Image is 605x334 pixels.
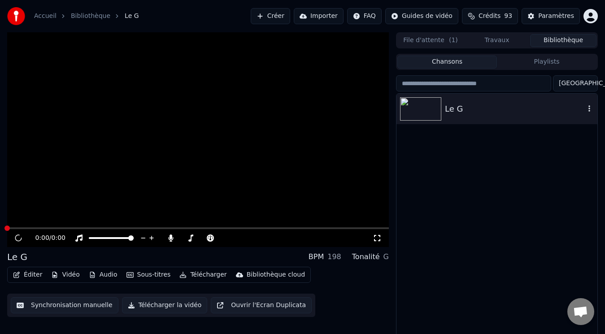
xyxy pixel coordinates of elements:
[35,234,49,243] span: 0:00
[294,8,344,24] button: Importer
[71,12,110,21] a: Bibliothèque
[383,252,389,262] div: G
[538,12,574,21] div: Paramètres
[464,34,530,47] button: Travaux
[462,8,518,24] button: Crédits93
[504,12,512,21] span: 93
[34,12,139,21] nav: breadcrumb
[522,8,580,24] button: Paramètres
[385,8,458,24] button: Guides de vidéo
[347,8,382,24] button: FAQ
[352,252,380,262] div: Tonalité
[397,34,464,47] button: File d'attente
[7,251,27,263] div: Le G
[125,12,139,21] span: Le G
[7,7,25,25] img: youka
[122,297,208,313] button: Télécharger la vidéo
[52,234,65,243] span: 0:00
[309,252,324,262] div: BPM
[567,298,594,325] a: Ouvrir le chat
[123,269,174,281] button: Sous-titres
[251,8,290,24] button: Créer
[176,269,230,281] button: Télécharger
[35,234,57,243] div: /
[48,269,83,281] button: Vidéo
[34,12,57,21] a: Accueil
[449,36,458,45] span: ( 1 )
[497,56,596,69] button: Playlists
[11,297,118,313] button: Synchronisation manuelle
[9,269,46,281] button: Éditer
[85,269,121,281] button: Audio
[530,34,596,47] button: Bibliothèque
[397,56,497,69] button: Chansons
[479,12,501,21] span: Crédits
[247,270,305,279] div: Bibliothèque cloud
[445,103,585,115] div: Le G
[327,252,341,262] div: 198
[211,297,312,313] button: Ouvrir l'Ecran Duplicata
